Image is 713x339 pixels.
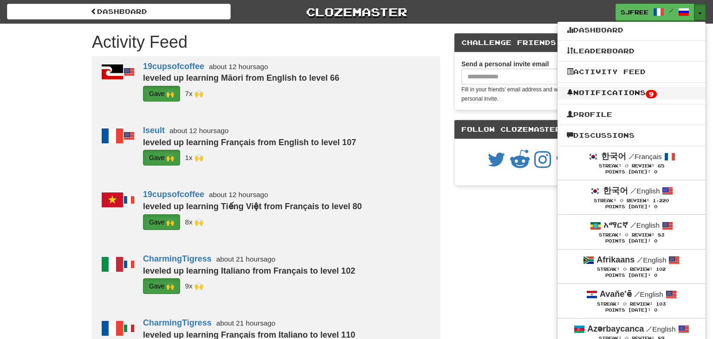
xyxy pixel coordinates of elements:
[557,129,706,141] a: Discussions
[567,238,696,244] div: Points [DATE]: 0
[658,163,664,168] span: 65
[557,180,706,214] a: 한국어 /English Streak: 0 Review: 1,220 Points [DATE]: 0
[185,282,203,290] small: LuciusVorenusX<br />superwinston<br />_cmns<br />houzuki<br />19cupsofcoffee<br />Toshiro42<br />...
[143,190,204,199] a: 19cupsofcoffee
[143,86,180,102] button: Gave 🙌
[557,249,706,283] a: Afrikaans /English Streak: 0 Review: 102 Points [DATE]: 0
[646,325,652,333] span: /
[616,4,694,20] a: sjfree /
[620,198,623,203] span: 0
[634,290,640,298] span: /
[646,325,675,333] small: English
[557,215,706,249] a: አማርኛ /English Streak: 0 Review: 83 Points [DATE]: 0
[669,7,674,14] span: /
[637,256,666,264] small: English
[627,198,649,203] span: Review:
[630,187,660,195] small: English
[567,169,696,175] div: Points [DATE]: 0
[587,324,644,333] strong: Azərbaycanca
[557,284,706,318] a: Avañe'ẽ /English Streak: 0 Review: 103 Points [DATE]: 0
[600,289,632,299] strong: Avañe'ẽ
[143,62,204,71] a: 19cupsofcoffee
[629,152,635,160] span: /
[597,301,620,307] span: Streak:
[169,127,229,134] small: about 12 hours ago
[623,266,627,272] span: 0
[630,221,660,229] small: English
[143,254,212,263] a: CharmingTigress
[632,163,655,168] span: Review:
[629,153,662,160] small: Français
[634,290,663,298] small: English
[143,73,339,83] strong: leveled up learning Māori from English to level 66
[143,138,356,147] strong: leveled up learning Français from English to level 107
[557,109,706,121] a: Profile
[597,267,620,272] span: Streak:
[143,266,355,275] strong: leveled up learning Italiano from Français to level 102
[594,198,616,203] span: Streak:
[454,120,621,139] div: Follow Clozemaster
[567,307,696,313] div: Points [DATE]: 0
[653,198,669,203] span: 1,220
[625,163,629,168] span: 0
[209,191,268,198] small: about 12 hours ago
[7,4,231,19] a: Dashboard
[143,278,180,294] button: Gave 🙌
[143,126,165,135] a: Iseult
[601,152,626,161] strong: 한국어
[625,232,629,237] span: 0
[621,8,648,16] span: sjfree
[461,86,596,102] small: Fill in your friends’ email address and we’ll send them a personal invite.
[630,267,653,272] span: Review:
[599,232,622,237] span: Streak:
[632,232,655,237] span: Review:
[557,45,706,57] a: Leaderboard
[637,256,643,264] span: /
[92,33,440,51] h1: Activity Feed
[603,186,628,195] strong: 한국어
[567,273,696,279] div: Points [DATE]: 0
[557,87,706,100] a: Notifications9
[603,220,628,230] strong: አማርኛ
[656,267,666,272] span: 102
[658,232,664,237] span: 83
[557,146,706,180] a: 한국어 /Français Streak: 0 Review: 65 Points [DATE]: 0
[143,214,180,230] button: Gave 🙌
[557,66,706,78] a: Activity Feed
[623,301,627,307] span: 0
[454,33,621,52] div: Challenge Friends
[209,63,268,70] small: about 12 hours ago
[143,318,212,327] a: CharmingTigress
[461,60,549,68] strong: Send a personal invite email
[143,150,180,166] button: Gave 🙌
[630,186,636,195] span: /
[596,255,635,264] strong: Afrikaans
[216,319,276,327] small: about 21 hours ago
[143,202,362,211] strong: leveled up learning Tiếng Việt from Français to level 80
[216,255,276,263] small: about 21 hours ago
[656,301,666,307] span: 103
[646,90,657,98] span: 9
[245,4,468,20] a: Clozemaster
[185,218,203,226] small: sjfree<br />LuciusVorenusX<br />superwinston<br />_cmns<br />CharmingTigress<br />houzuki<br />at...
[599,163,622,168] span: Streak:
[630,221,636,229] span: /
[557,24,706,36] a: Dashboard
[567,204,696,210] div: Points [DATE]: 0
[185,154,203,161] small: sjfree
[630,301,653,307] span: Review:
[185,90,203,97] small: sjfree<br />superwinston<br />_cmns<br />CharmingTigress<br />houzuki<br />atila_fakacz<br />Morela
